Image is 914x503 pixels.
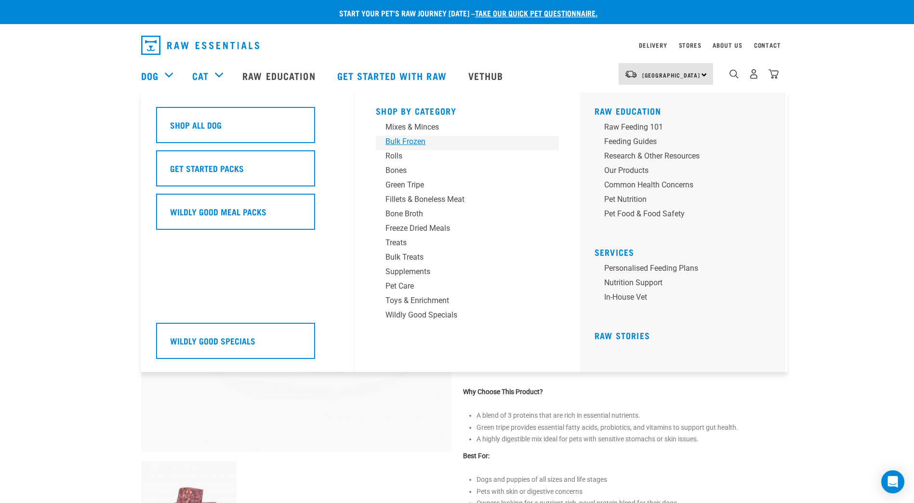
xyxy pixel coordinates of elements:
a: Bone Broth [376,208,559,223]
img: user.png [749,69,759,79]
h5: Shop All Dog [170,119,222,131]
div: Green Tripe [385,179,536,191]
img: van-moving.png [624,70,637,79]
li: A highly digestible mix ideal for pets with sensitive stomachs or skin issues. [477,434,773,444]
img: Raw Essentials Logo [141,36,259,55]
div: Treats [385,237,536,249]
div: Common Health Concerns [604,179,755,191]
a: Fillets & Boneless Meat [376,194,559,208]
div: Pet Nutrition [604,194,755,205]
div: Our Products [604,165,755,176]
a: Dog [141,68,159,83]
a: Vethub [459,56,516,95]
a: Freeze Dried Meals [376,223,559,237]
a: Feeding Guides [595,136,778,150]
div: Pet Care [385,280,536,292]
div: Feeding Guides [604,136,755,147]
a: Get started with Raw [328,56,459,95]
h5: Get Started Packs [170,162,244,174]
a: In-house vet [595,291,778,306]
a: Bones [376,165,559,179]
a: Stores [679,43,702,47]
a: Raw Education [595,108,662,113]
strong: Why Choose This Product? [463,388,543,396]
div: Wildly Good Specials [385,309,536,321]
a: Get Started Packs [156,150,339,194]
li: Green tripe provides essential fatty acids, probiotics, and vitamins to support gut health. [477,423,773,433]
div: Rolls [385,150,536,162]
div: Bulk Treats [385,251,536,263]
a: Shop All Dog [156,107,339,150]
a: take our quick pet questionnaire. [475,11,597,15]
a: Wildly Good Specials [376,309,559,324]
nav: dropdown navigation [133,32,781,59]
div: Bone Broth [385,208,536,220]
a: Pet Nutrition [595,194,778,208]
div: Supplements [385,266,536,278]
li: A blend of 3 proteins that are rich in essential nutrients. [477,410,773,421]
a: Contact [754,43,781,47]
a: Raw Feeding 101 [595,121,778,136]
a: Mixes & Minces [376,121,559,136]
a: Green Tripe [376,179,559,194]
li: Pets with skin or digestive concerns [477,487,773,497]
a: Rolls [376,150,559,165]
a: Treats [376,237,559,251]
img: home-icon-1@2x.png [729,69,739,79]
a: Wildly Good Specials [156,323,339,366]
div: Bones [385,165,536,176]
a: Pet Food & Food Safety [595,208,778,223]
h5: Wildly Good Meal Packs [170,205,266,218]
span: [GEOGRAPHIC_DATA] [642,73,701,77]
a: Wildly Good Meal Packs [156,194,339,237]
h5: Services [595,247,778,255]
a: Bulk Treats [376,251,559,266]
li: Dogs and puppies of all sizes and life stages [477,475,773,485]
a: Toys & Enrichment [376,295,559,309]
h5: Shop By Category [376,106,559,114]
div: Pet Food & Food Safety [604,208,755,220]
a: Cat [192,68,209,83]
a: Common Health Concerns [595,179,778,194]
div: Freeze Dried Meals [385,223,536,234]
a: Pet Care [376,280,559,295]
div: Mixes & Minces [385,121,536,133]
div: Fillets & Boneless Meat [385,194,536,205]
a: Research & Other Resources [595,150,778,165]
strong: Best For: [463,452,490,460]
a: Personalised Feeding Plans [595,263,778,277]
div: Raw Feeding 101 [604,121,755,133]
div: Research & Other Resources [604,150,755,162]
a: Raw Education [233,56,327,95]
a: About Us [713,43,742,47]
a: Supplements [376,266,559,280]
a: Our Products [595,165,778,179]
a: Raw Stories [595,333,650,338]
div: Bulk Frozen [385,136,536,147]
a: Nutrition Support [595,277,778,291]
h5: Wildly Good Specials [170,334,255,347]
img: home-icon@2x.png [768,69,779,79]
div: Toys & Enrichment [385,295,536,306]
a: Bulk Frozen [376,136,559,150]
div: Open Intercom Messenger [881,470,904,493]
a: Delivery [639,43,667,47]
